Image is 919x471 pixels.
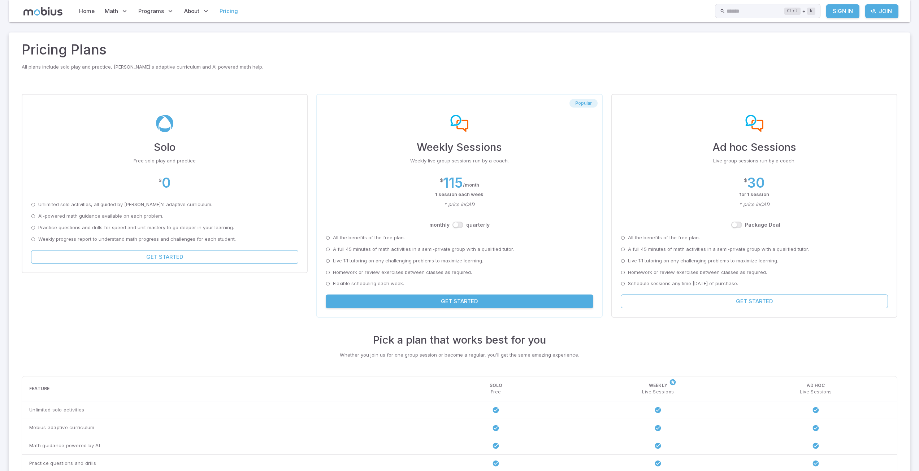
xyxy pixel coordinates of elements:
[326,295,593,308] button: Get Started
[38,213,163,220] p: AI-powered math guidance available on each problem.
[628,280,738,287] p: Schedule sessions any time [DATE] of purchase.
[784,8,801,15] kbd: Ctrl
[333,269,472,276] p: Homework or review exercises between classes as required.
[326,157,593,165] p: Weekly live group sessions run by a coach.
[217,3,240,19] a: Pricing
[333,246,514,253] p: A full 45 minutes of math activities in a semi-private group with a qualified tutor.
[747,175,765,191] h2: 30
[326,139,593,155] h3: Weekly Sessions
[491,389,501,395] p: Free
[326,201,593,208] p: * price in CAD
[429,221,450,228] label: month ly
[38,224,234,231] p: Practice questions and drills for speed and unit mastery to go deeper in your learning.
[826,4,859,18] a: Sign In
[184,7,199,15] span: About
[156,115,174,132] img: solo-plan-img
[22,40,897,60] h2: Pricing Plans
[466,221,490,228] label: quarterly
[440,177,443,184] p: $
[450,115,468,132] img: weekly-sessions-plan-img
[77,3,97,19] a: Home
[745,115,763,132] img: ad-hoc sessions-plan-img
[333,257,483,265] p: Live 1:1 tutoring on any challenging problems to maximize learning.
[490,382,503,389] p: Solo
[22,437,412,454] td: Math guidance powered by AI
[621,191,888,198] p: for 1 session
[22,64,897,71] p: All plans include solo play and practice, [PERSON_NAME]'s adaptive curriculum and AI powered math...
[38,201,212,208] p: Unlimited solo activities, all guided by [PERSON_NAME]'s adaptive curriculum.
[31,157,298,165] p: Free solo play and practice
[333,234,405,241] p: All the benefits of the free plan.
[22,401,412,419] td: Unlimited solo activities
[105,7,118,15] span: Math
[29,385,49,392] p: Feature
[569,100,598,106] span: Popular
[443,175,463,191] h2: 115
[649,382,667,389] p: Weekly
[784,7,815,16] div: +
[744,177,747,184] p: $
[628,234,700,241] p: All the benefits of the free plan.
[326,191,593,198] p: 1 session each week
[22,332,897,348] h3: Pick a plan that works best for you
[800,389,832,395] p: Live Sessions
[807,382,825,389] p: Ad hoc
[138,7,164,15] span: Programs
[865,4,898,18] a: Join
[162,175,171,191] h2: 0
[333,280,404,287] p: Flexible scheduling each week.
[22,419,412,437] td: Mobius adaptive curriculum
[628,269,767,276] p: Homework or review exercises between classes as required.
[463,182,479,189] p: / month
[621,157,888,165] p: Live group sessions run by a coach.
[807,8,815,15] kbd: k
[621,295,888,308] button: Get Started
[621,201,888,208] p: * price in CAD
[745,221,780,228] label: Package Deal
[621,139,888,155] h3: Ad hoc Sessions
[22,352,897,359] p: Whether you join us for one group session or become a regular, you'll get the same amazing experi...
[628,257,778,265] p: Live 1:1 tutoring on any challenging problems to maximize learning.
[642,389,674,395] p: Live Sessions
[31,139,298,155] h3: Solo
[628,246,809,253] p: A full 45 minutes of math activities in a semi-private group with a qualified tutor.
[159,177,162,184] p: $
[31,250,298,264] button: Get Started
[38,236,236,243] p: Weekly progress report to understand math progress and challenges for each student.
